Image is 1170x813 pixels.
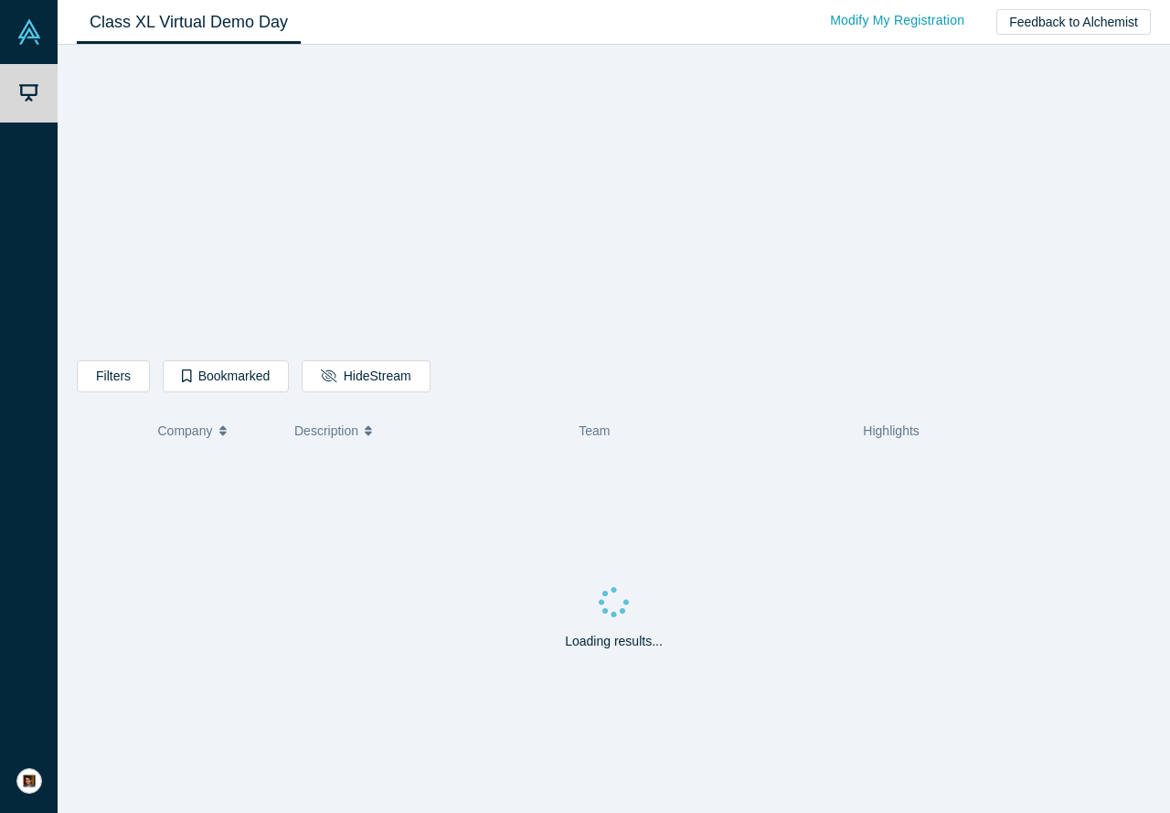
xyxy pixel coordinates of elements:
img: Rohit Jain's Account [16,768,42,794]
button: HideStream [302,360,430,392]
button: Feedback to Alchemist [996,9,1151,35]
a: Class XL Virtual Demo Day [77,1,301,44]
a: Modify My Registration [811,5,984,37]
p: Loading results... [565,632,663,651]
button: Filters [77,360,150,392]
button: Description [294,412,559,450]
span: Highlights [863,423,919,438]
button: Company [158,412,276,450]
span: Description [294,412,358,450]
button: Bookmarked [163,360,289,392]
img: Alchemist Vault Logo [16,19,42,45]
iframe: Alchemist Class XL Demo Day: Vault [359,59,869,347]
span: Team [579,423,610,438]
span: Company [158,412,213,450]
